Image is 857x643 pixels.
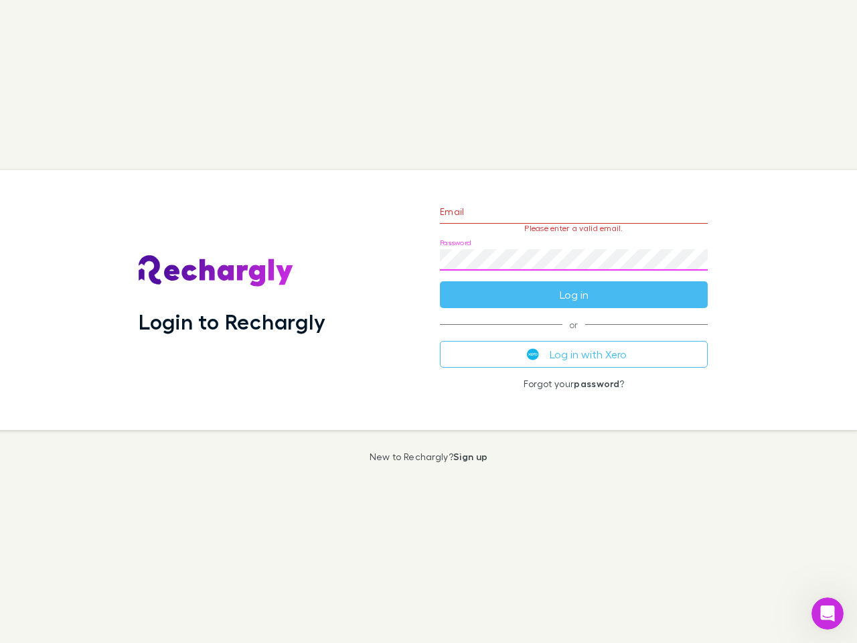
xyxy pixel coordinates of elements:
[139,255,294,287] img: Rechargly's Logo
[574,378,619,389] a: password
[440,324,708,325] span: or
[440,281,708,308] button: Log in
[527,348,539,360] img: Xero's logo
[139,309,325,334] h1: Login to Rechargly
[440,238,471,248] label: Password
[811,597,844,630] iframe: Intercom live chat
[370,451,488,462] p: New to Rechargly?
[440,224,708,233] p: Please enter a valid email.
[440,341,708,368] button: Log in with Xero
[440,378,708,389] p: Forgot your ?
[453,451,487,462] a: Sign up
